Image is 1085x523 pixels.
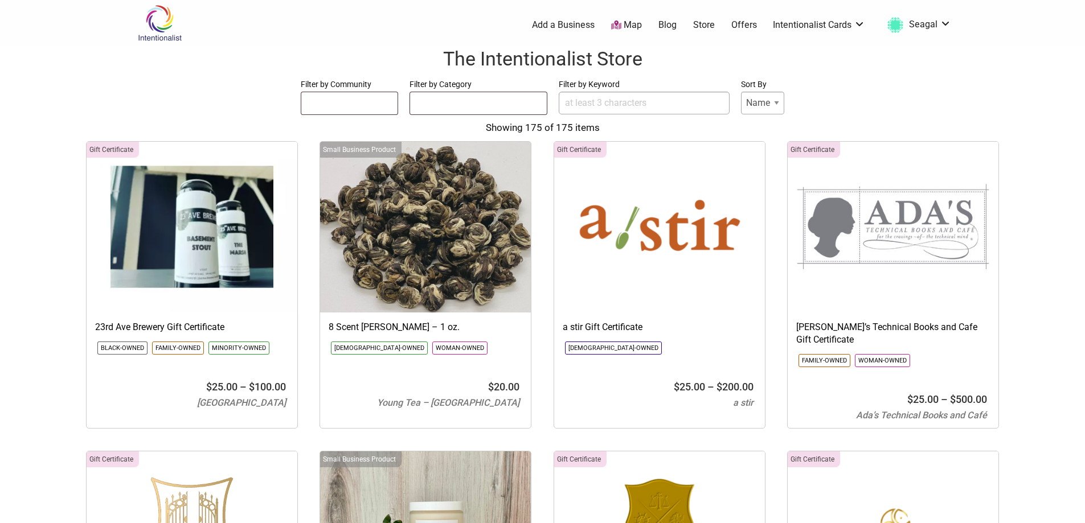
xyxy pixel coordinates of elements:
[87,142,139,158] div: Click to show only this category
[799,354,850,367] li: Click to show only this community
[206,381,212,393] span: $
[320,142,531,312] img: Young Tea 8 Scent Jasmine Green Pearl
[565,341,662,355] li: Click to show only this community
[206,381,238,393] bdi: 25.00
[856,410,987,421] span: Ada’s Technical Books and Café
[320,451,402,467] div: Click to show only this category
[432,341,488,355] li: Click to show only this community
[249,381,286,393] bdi: 100.00
[733,397,754,408] span: a stir
[882,15,951,35] a: Seagal
[152,341,204,355] li: Click to show only this community
[741,77,784,92] label: Sort By
[731,19,757,31] a: Offers
[693,19,715,31] a: Store
[658,19,677,31] a: Blog
[331,341,428,355] li: Click to show only this community
[707,381,714,393] span: –
[133,5,187,42] img: Intentionalist
[855,354,910,367] li: Click to show only this community
[95,321,289,333] h3: 23rd Ave Brewery Gift Certificate
[950,393,987,405] bdi: 500.00
[11,121,1074,135] div: Showing 175 of 175 items
[488,381,519,393] bdi: 20.00
[97,341,148,355] li: Click to show only this community
[488,381,494,393] span: $
[559,77,730,92] label: Filter by Keyword
[554,451,607,467] div: Click to show only this category
[11,46,1074,73] h1: The Intentionalist Store
[554,142,607,158] div: Click to show only this category
[907,393,939,405] bdi: 25.00
[563,321,756,333] h3: a stir Gift Certificate
[674,381,705,393] bdi: 25.00
[87,451,139,467] div: Click to show only this category
[320,142,402,158] div: Click to show only this category
[377,397,519,408] span: Young Tea – [GEOGRAPHIC_DATA]
[532,19,595,31] a: Add a Business
[941,393,948,405] span: –
[788,142,840,158] div: Click to show only this category
[716,381,722,393] span: $
[301,77,399,92] label: Filter by Community
[950,393,956,405] span: $
[559,92,730,114] input: at least 3 characters
[907,393,913,405] span: $
[716,381,754,393] bdi: 200.00
[773,19,865,31] a: Intentionalist Cards
[208,341,269,355] li: Click to show only this community
[611,19,642,32] a: Map
[197,397,286,408] span: [GEOGRAPHIC_DATA]
[796,321,990,347] h3: [PERSON_NAME]’s Technical Books and Cafe Gift Certificate
[674,381,679,393] span: $
[410,77,547,92] label: Filter by Category
[240,381,247,393] span: –
[249,381,255,393] span: $
[329,321,522,333] h3: 8 Scent [PERSON_NAME] – 1 oz.
[788,142,998,312] img: Adas Technical Books and Cafe Logo
[788,451,840,467] div: Click to show only this category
